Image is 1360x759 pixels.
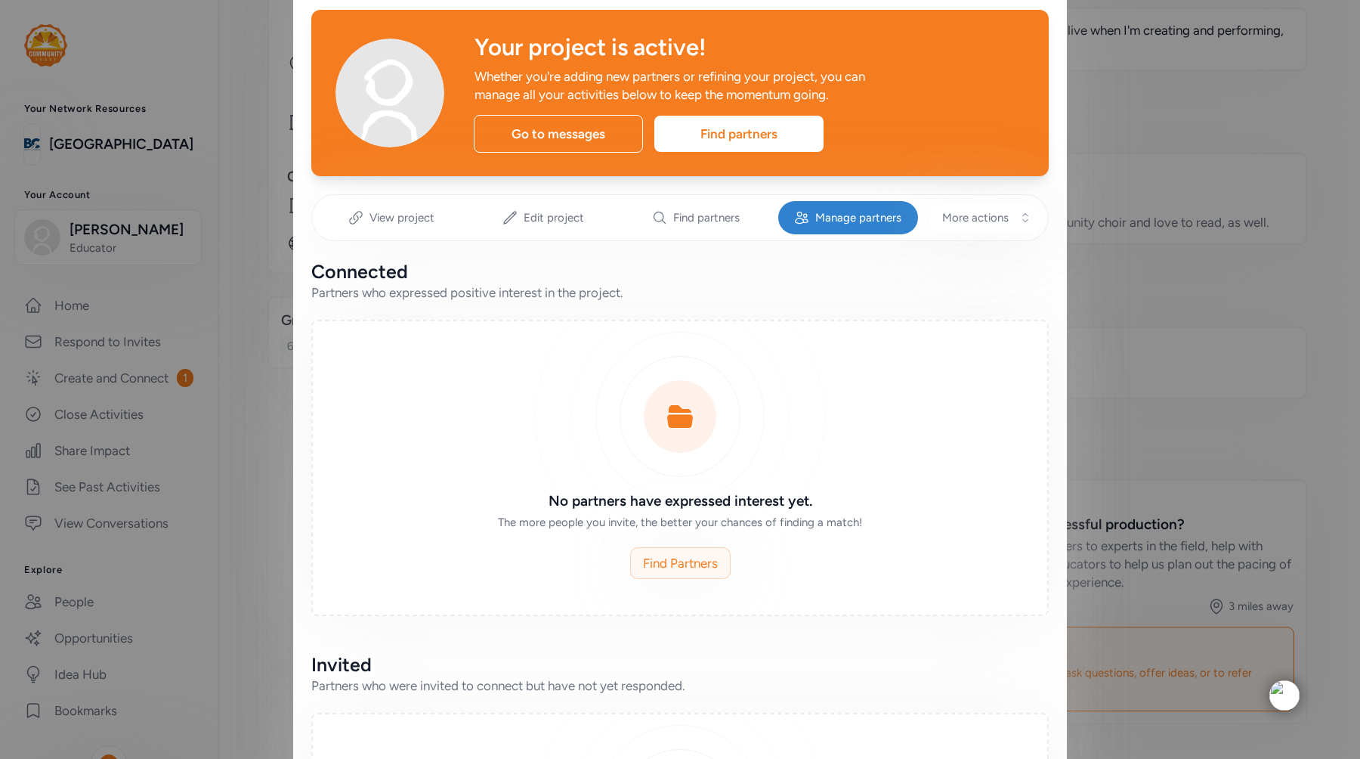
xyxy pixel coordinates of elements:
div: Find partners [654,116,824,152]
div: Partners who were invited to connect but have not yet responded. [311,677,1049,695]
span: Find partners [673,210,740,225]
div: The more people you invite, the better your chances of finding a match! [462,515,898,530]
span: View project [369,210,434,225]
span: Edit project [524,210,584,225]
img: Avatar [335,39,444,147]
div: Your project is active! [474,34,1025,61]
button: More actions [930,201,1039,234]
span: Manage partners [815,210,901,225]
div: Invited [311,652,1049,677]
div: Go to messages [474,115,643,153]
span: Find Partners [643,554,718,572]
h3: No partners have expressed interest yet. [462,491,898,512]
button: Find Partners [630,547,731,579]
span: More actions [942,210,1009,225]
a: Find Partners [631,548,730,578]
div: Partners who expressed positive interest in the project. [311,283,1049,302]
div: Connected [311,259,1049,283]
div: Whether you're adding new partners or refining your project, you can manage all your activities b... [474,67,910,104]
